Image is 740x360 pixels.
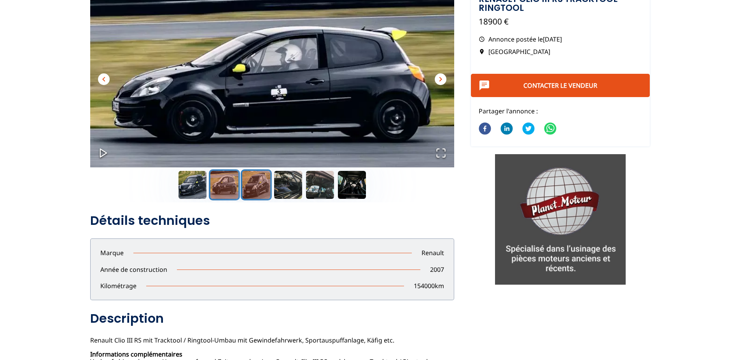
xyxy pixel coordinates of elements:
[98,73,110,85] button: chevron_left
[90,311,454,326] h2: Description
[436,75,445,84] span: chevron_right
[522,117,535,141] button: twitter
[479,107,642,115] p: Partager l'annonce :
[544,117,556,141] button: whatsapp
[479,47,642,56] p: [GEOGRAPHIC_DATA]
[91,265,177,274] p: Année de construction
[523,81,597,90] a: Contacter le vendeur
[471,74,650,97] button: Contacter le vendeur
[241,169,272,200] button: Go to Slide 3
[404,282,454,290] p: 154000 km
[479,16,642,27] p: 18900 €
[90,350,182,358] b: Informations complémentaires
[273,169,304,200] button: Go to Slide 4
[428,140,454,167] button: Open Fullscreen
[435,73,446,85] button: chevron_right
[91,249,133,257] p: Marque
[420,265,454,274] p: 2007
[91,282,146,290] p: Kilométrage
[90,169,454,200] div: Thumbnail Navigation
[500,117,513,141] button: linkedin
[412,249,454,257] p: Renault
[90,213,454,228] h2: Détails techniques
[479,35,642,43] p: Annonce postée le [DATE]
[304,169,336,200] button: Go to Slide 5
[336,169,367,200] button: Go to Slide 6
[99,75,108,84] span: chevron_left
[177,169,208,200] button: Go to Slide 1
[479,117,491,141] button: facebook
[90,140,117,167] button: Play or Pause Slideshow
[209,169,240,200] button: Go to Slide 2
